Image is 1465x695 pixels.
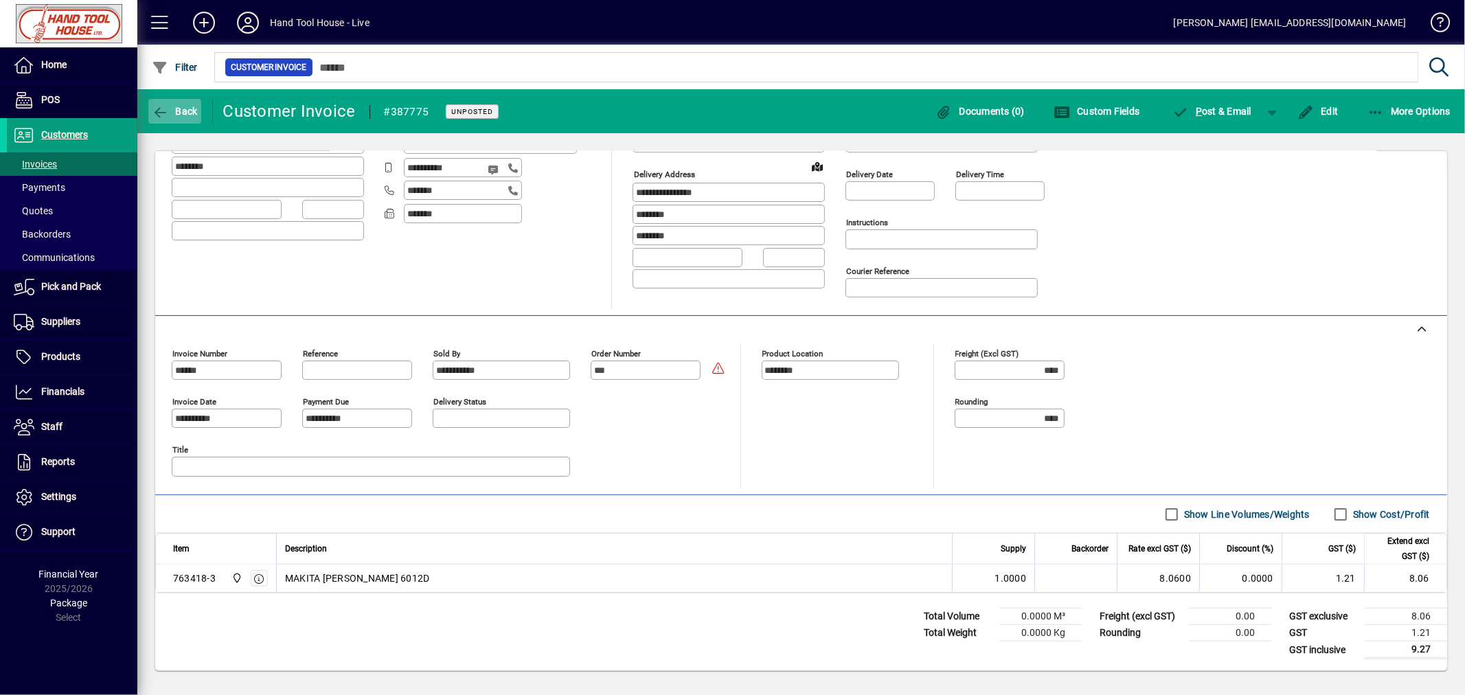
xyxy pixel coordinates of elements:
[173,541,190,556] span: Item
[955,349,1019,358] mat-label: Freight (excl GST)
[1282,625,1365,641] td: GST
[1001,541,1026,556] span: Supply
[270,12,370,34] div: Hand Tool House - Live
[1181,508,1310,521] label: Show Line Volumes/Weights
[932,99,1028,124] button: Documents (0)
[50,597,87,608] span: Package
[303,397,349,407] mat-label: Payment due
[7,445,137,479] a: Reports
[7,305,137,339] a: Suppliers
[7,410,137,444] a: Staff
[7,176,137,199] a: Payments
[955,397,988,407] mat-label: Rounding
[1126,571,1191,585] div: 8.0600
[41,526,76,537] span: Support
[999,608,1082,625] td: 0.0000 M³
[1365,641,1447,659] td: 9.27
[1350,508,1430,521] label: Show Cost/Profit
[1294,99,1342,124] button: Edit
[762,349,824,358] mat-label: Product location
[451,107,493,116] span: Unposted
[1166,99,1259,124] button: Post & Email
[41,316,80,327] span: Suppliers
[7,270,137,304] a: Pick and Pack
[846,218,888,227] mat-label: Instructions
[7,515,137,549] a: Support
[172,349,227,358] mat-label: Invoice number
[1172,106,1252,117] span: ost & Email
[1365,625,1447,641] td: 1.21
[935,106,1025,117] span: Documents (0)
[14,229,71,240] span: Backorders
[1297,106,1339,117] span: Edit
[14,205,53,216] span: Quotes
[1364,565,1446,592] td: 8.06
[1282,608,1365,625] td: GST exclusive
[7,152,137,176] a: Invoices
[1282,565,1364,592] td: 1.21
[41,421,63,432] span: Staff
[172,445,188,455] mat-label: Title
[1071,541,1109,556] span: Backorder
[285,541,327,556] span: Description
[152,62,198,73] span: Filter
[7,223,137,246] a: Backorders
[1199,565,1282,592] td: 0.0000
[7,375,137,409] a: Financials
[846,266,909,276] mat-label: Courier Reference
[1367,106,1451,117] span: More Options
[41,59,67,70] span: Home
[1128,541,1191,556] span: Rate excl GST ($)
[995,571,1027,585] span: 1.0000
[41,456,75,467] span: Reports
[1093,608,1189,625] td: Freight (excl GST)
[1364,99,1455,124] button: More Options
[41,129,88,140] span: Customers
[226,10,270,35] button: Profile
[231,60,307,74] span: Customer Invoice
[846,170,893,179] mat-label: Delivery date
[14,252,95,263] span: Communications
[478,153,511,186] button: Send SMS
[433,349,460,358] mat-label: Sold by
[7,83,137,117] a: POS
[14,182,65,193] span: Payments
[41,491,76,502] span: Settings
[1196,106,1202,117] span: P
[41,386,84,397] span: Financials
[7,480,137,514] a: Settings
[384,101,429,123] div: #387775
[1420,3,1448,47] a: Knowledge Base
[1093,625,1189,641] td: Rounding
[41,281,101,292] span: Pick and Pack
[152,106,198,117] span: Back
[172,397,216,407] mat-label: Invoice date
[806,155,828,177] a: View on map
[148,99,201,124] button: Back
[1373,534,1429,564] span: Extend excl GST ($)
[1050,99,1144,124] button: Custom Fields
[303,349,338,358] mat-label: Reference
[1328,541,1356,556] span: GST ($)
[173,571,216,585] div: 763418-3
[223,100,356,122] div: Customer Invoice
[7,199,137,223] a: Quotes
[433,397,486,407] mat-label: Delivery status
[956,170,1004,179] mat-label: Delivery time
[7,48,137,82] a: Home
[41,351,80,362] span: Products
[148,55,201,80] button: Filter
[14,159,57,170] span: Invoices
[41,94,60,105] span: POS
[39,569,99,580] span: Financial Year
[1365,608,1447,625] td: 8.06
[999,625,1082,641] td: 0.0000 Kg
[7,246,137,269] a: Communications
[137,99,213,124] app-page-header-button: Back
[1054,106,1140,117] span: Custom Fields
[228,571,244,586] span: Frankton
[7,340,137,374] a: Products
[591,349,641,358] mat-label: Order number
[917,608,999,625] td: Total Volume
[1227,541,1273,556] span: Discount (%)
